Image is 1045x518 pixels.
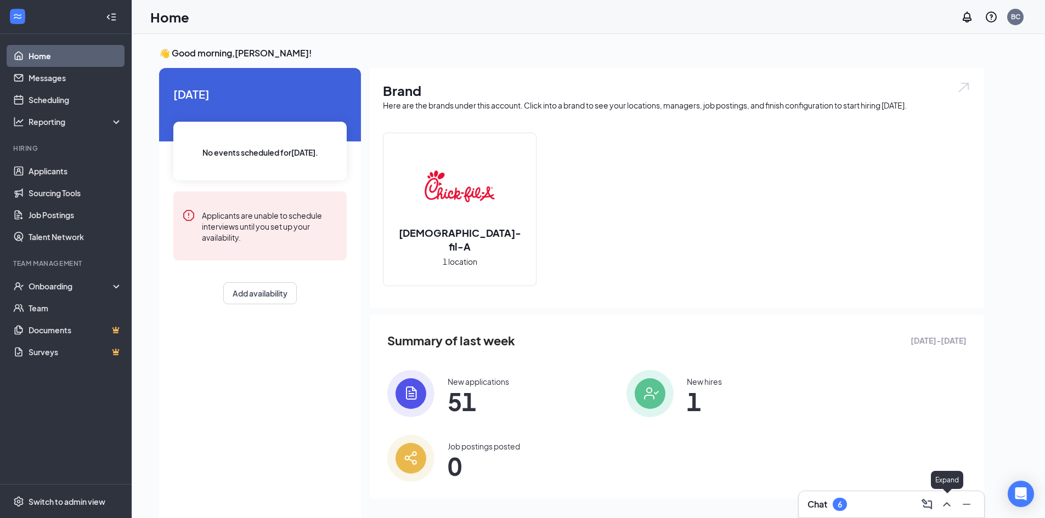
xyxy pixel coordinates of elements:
button: ChevronUp [938,496,956,513]
a: Team [29,297,122,319]
a: SurveysCrown [29,341,122,363]
a: Scheduling [29,89,122,111]
span: Summary of last week [387,331,515,350]
h1: Home [150,8,189,26]
svg: Minimize [960,498,973,511]
button: Minimize [958,496,975,513]
div: Expand [931,471,963,489]
a: Messages [29,67,122,89]
a: Job Postings [29,204,122,226]
h2: [DEMOGRAPHIC_DATA]-fil-A [383,226,536,253]
img: icon [626,370,674,417]
a: Sourcing Tools [29,182,122,204]
div: BC [1011,12,1020,21]
svg: Error [182,209,195,222]
div: Team Management [13,259,120,268]
div: Reporting [29,116,123,127]
svg: UserCheck [13,281,24,292]
svg: QuestionInfo [985,10,998,24]
a: DocumentsCrown [29,319,122,341]
h1: Brand [383,81,971,100]
span: 1 location [443,255,477,267]
div: Applicants are unable to schedule interviews until you set up your availability. [202,209,338,243]
img: Chick-fil-A [425,151,495,221]
div: Open Intercom Messenger [1008,481,1034,507]
svg: Settings [13,496,24,507]
svg: ChevronUp [940,498,953,511]
svg: Analysis [13,116,24,127]
span: 0 [448,456,520,476]
span: 51 [448,391,509,411]
div: Job postings posted [448,441,520,452]
svg: WorkstreamLogo [12,11,23,22]
svg: ComposeMessage [920,498,934,511]
div: Here are the brands under this account. Click into a brand to see your locations, managers, job p... [383,100,971,111]
div: New hires [687,376,722,387]
span: [DATE] - [DATE] [911,334,967,346]
h3: 👋 Good morning, [PERSON_NAME] ! [159,47,984,59]
span: No events scheduled for [DATE] . [202,146,318,158]
img: icon [387,435,434,482]
a: Home [29,45,122,67]
div: Hiring [13,144,120,153]
a: Applicants [29,160,122,182]
button: ComposeMessage [918,496,936,513]
span: [DATE] [173,86,347,103]
div: New applications [448,376,509,387]
span: 1 [687,391,722,411]
h3: Chat [807,498,827,510]
div: Onboarding [29,281,113,292]
img: open.6027fd2a22e1237b5b06.svg [957,81,971,94]
button: Add availability [223,282,297,304]
svg: Collapse [106,12,117,22]
img: icon [387,370,434,417]
div: Switch to admin view [29,496,105,507]
div: 6 [838,500,842,509]
a: Talent Network [29,226,122,248]
svg: Notifications [961,10,974,24]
